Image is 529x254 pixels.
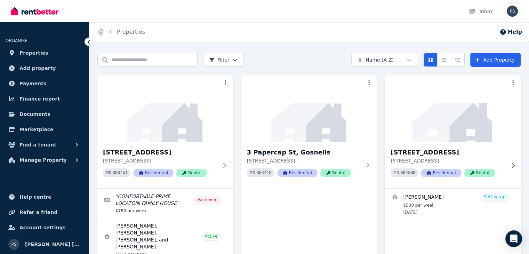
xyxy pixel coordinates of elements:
div: View options [424,53,465,67]
code: 384308 [400,170,415,175]
span: Refer a friend [19,208,57,216]
small: PID [250,171,255,175]
button: Find a tenant [6,138,83,152]
button: Card view [424,53,438,67]
code: 383451 [113,170,128,175]
a: Finance report [6,92,83,106]
span: ORGANISE [6,38,27,43]
span: Finance report [19,95,60,103]
span: Filter [209,56,230,63]
span: Documents [19,110,50,118]
a: Account settings [6,221,83,235]
span: Rental [464,169,495,177]
span: Name (A-Z) [366,56,394,63]
code: 384418 [257,170,272,175]
h3: 3 Papercap St, Gosnells [247,148,362,157]
span: Residential [133,169,174,177]
p: [STREET_ADDRESS] [391,157,505,164]
img: patrick salagundala mariannan [8,239,19,250]
small: PID [106,171,111,175]
a: 16 Mandarin Way, Seville Grove[STREET_ADDRESS][STREET_ADDRESS]PID 384308ResidentialRental [385,75,521,188]
a: Help centre [6,190,83,204]
small: PID [393,171,399,175]
span: Manage Property [19,156,67,164]
button: More options [221,78,230,88]
span: [PERSON_NAME] [PERSON_NAME] [25,240,80,248]
h3: [STREET_ADDRESS] [103,148,218,157]
span: Find a tenant [19,141,56,149]
button: Help [499,28,522,36]
a: 3 Ballycastle Loop, Canning Vale[STREET_ADDRESS][STREET_ADDRESS]PID 383451ResidentialRental [97,75,233,188]
img: 3 Papercap St, Gosnells [241,75,377,142]
img: RentBetter [11,6,58,16]
img: 3 Ballycastle Loop, Canning Vale [97,75,233,142]
a: Documents [6,107,83,121]
button: More options [508,78,518,88]
span: Help centre [19,193,51,201]
button: Name (A-Z) [351,53,418,67]
button: Expanded list view [451,53,465,67]
button: More options [364,78,374,88]
span: Properties [19,49,48,57]
nav: Breadcrumb [89,22,153,42]
a: Add property [6,61,83,75]
div: Inbox [468,8,493,15]
a: Refer a friend [6,205,83,219]
a: Properties [6,46,83,60]
span: Rental [176,169,207,177]
img: 16 Mandarin Way, Seville Grove [382,73,524,144]
span: Account settings [19,223,66,232]
span: Residential [421,169,461,177]
span: Residential [277,169,318,177]
button: Compact list view [437,53,451,67]
span: Add property [19,64,56,72]
a: View details for Leisha Knudsen [385,189,521,219]
span: Payments [19,79,46,88]
a: Properties [117,29,145,35]
div: Open Intercom Messenger [505,230,522,247]
p: [STREET_ADDRESS] [247,157,362,164]
a: Edit listing: COMFORTABLE PRIME LOCATOIN FAMILY HOUSE [97,189,233,218]
a: Add Property [470,53,521,67]
a: Marketplace [6,122,83,136]
h3: [STREET_ADDRESS] [391,148,505,157]
a: 3 Papercap St, Gosnells3 Papercap St, Gosnells[STREET_ADDRESS]PID 384418ResidentialRental [241,75,377,188]
button: Manage Property [6,153,83,167]
img: patrick salagundala mariannan [507,6,518,17]
span: Rental [320,169,351,177]
p: [STREET_ADDRESS] [103,157,218,164]
span: Marketplace [19,125,53,134]
button: Filter [203,53,244,67]
a: Payments [6,77,83,90]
